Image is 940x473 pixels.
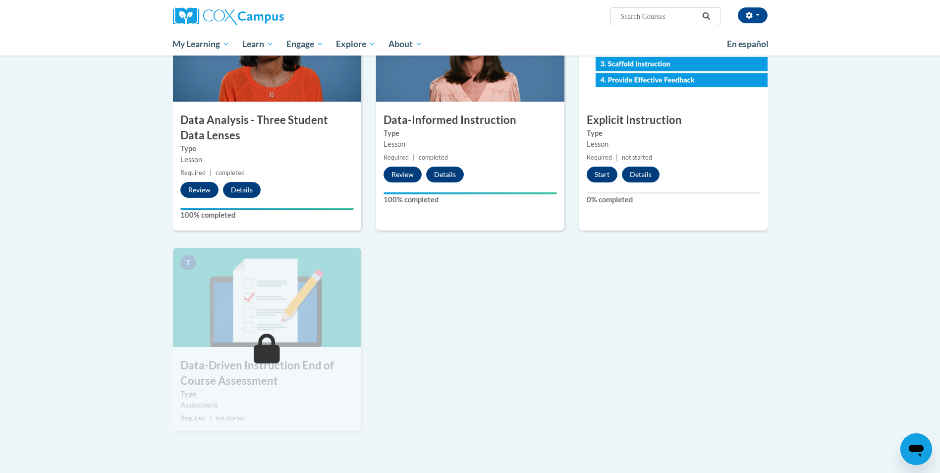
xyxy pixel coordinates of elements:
button: Start [587,167,617,182]
span: Engage [286,38,324,50]
span: Required [384,154,409,161]
div: Assessment [180,400,354,411]
label: Type [587,128,760,139]
span: Explore [336,38,376,50]
h3: Explicit Instruction [579,113,768,128]
div: Lesson [180,154,354,165]
div: Your progress [384,192,557,194]
div: Lesson [587,139,760,150]
a: En español [720,34,775,55]
a: Cox Campus [173,7,361,25]
label: 0% completed [587,194,760,205]
label: Type [180,143,354,154]
div: Lesson [384,139,557,150]
span: | [413,154,415,161]
h3: Data-Informed Instruction [376,113,564,128]
label: Type [384,128,557,139]
span: | [616,154,618,161]
iframe: Button to launch messaging window [900,433,932,465]
a: Learn [236,33,280,56]
span: 7 [180,255,196,270]
button: Details [622,167,660,182]
span: completed [419,154,448,161]
h3: Data Analysis - Three Student Data Lenses [173,113,361,143]
span: | [210,414,212,422]
span: En español [727,39,769,49]
a: My Learning [166,33,236,56]
img: Cox Campus [173,7,284,25]
span: About [388,38,422,50]
span: Required [180,169,206,177]
a: Explore [330,33,382,56]
span: My Learning [172,38,229,50]
div: Main menu [158,33,782,56]
label: 100% completed [384,194,557,205]
a: About [382,33,429,56]
input: Search Courses [619,10,699,22]
button: Search [699,10,714,22]
button: Review [180,182,219,198]
span: not started [216,414,246,422]
a: Engage [280,33,330,56]
span: Required [180,414,206,422]
span: Required [587,154,612,161]
span: not started [622,154,652,161]
button: Details [426,167,464,182]
img: Course Image [173,248,361,347]
span: completed [216,169,245,177]
label: Type [180,389,354,400]
span: | [210,169,212,177]
button: Review [384,167,422,182]
button: Details [223,182,261,198]
span: Learn [242,38,274,50]
h3: Data-Driven Instruction End of Course Assessment [173,358,361,389]
button: Account Settings [738,7,768,23]
div: Your progress [180,208,354,210]
label: 100% completed [180,210,354,221]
